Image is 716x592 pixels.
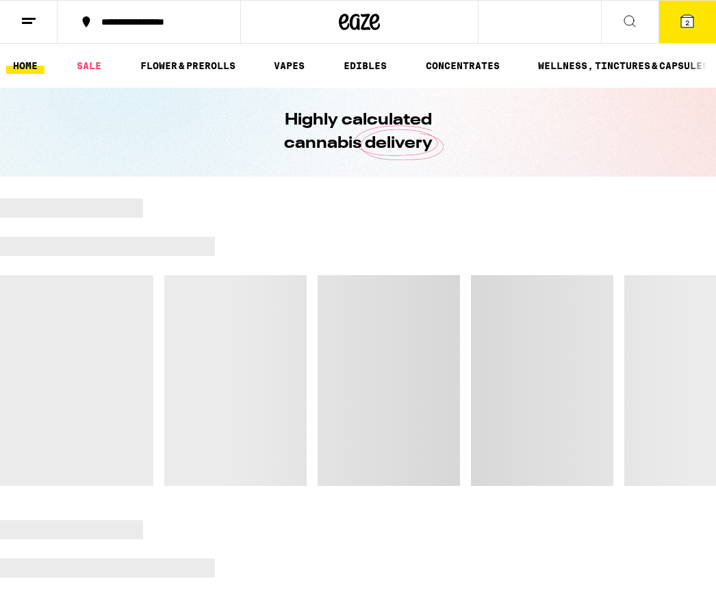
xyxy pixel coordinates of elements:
h1: Highly calculated cannabis delivery [245,109,471,155]
a: EDIBLES [337,57,394,74]
a: VAPES [267,57,311,74]
a: CONCENTRATES [419,57,507,74]
button: 2 [659,1,716,43]
span: 2 [685,18,689,27]
a: HOME [6,57,44,74]
span: Hi. Need any help? [8,10,99,21]
a: SALE [70,57,108,74]
a: WELLNESS, TINCTURES & CAPSULES [531,57,715,74]
a: FLOWER & PREROLLS [133,57,242,74]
